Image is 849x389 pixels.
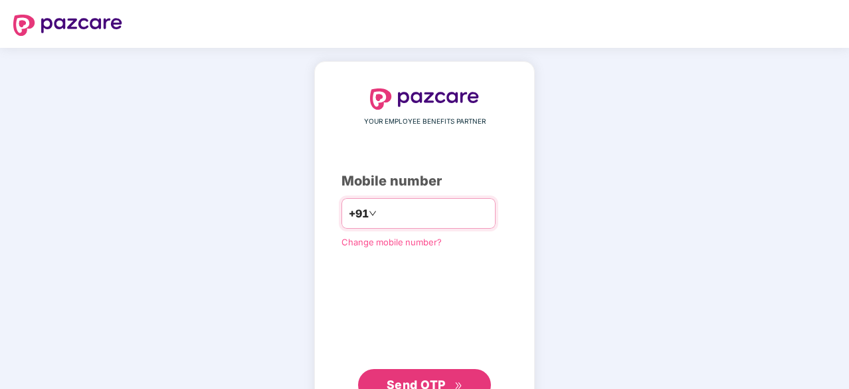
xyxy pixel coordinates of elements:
span: +91 [349,205,369,222]
div: Mobile number [341,171,508,192]
img: logo [370,88,479,110]
a: Change mobile number? [341,237,442,247]
img: logo [13,15,122,36]
span: YOUR EMPLOYEE BENEFITS PARTNER [364,116,486,127]
span: down [369,209,377,217]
